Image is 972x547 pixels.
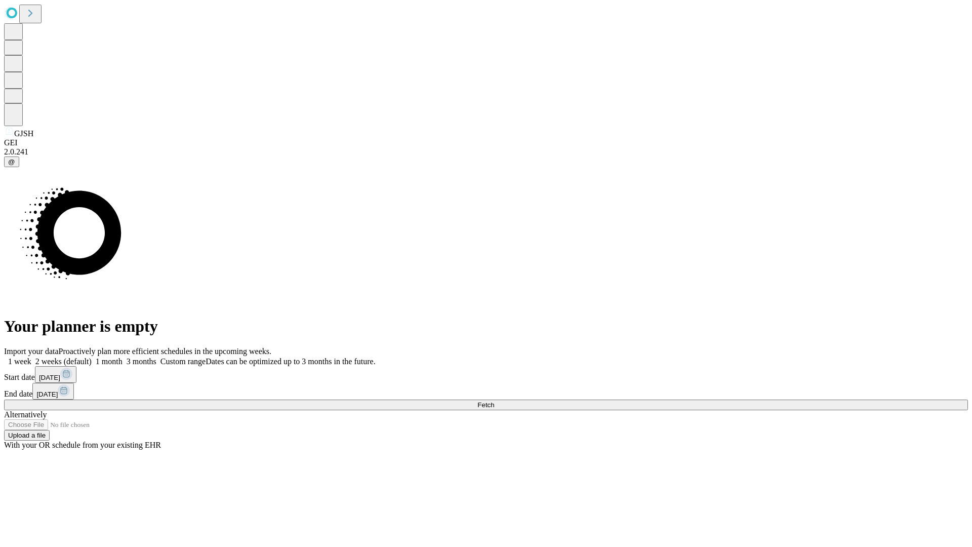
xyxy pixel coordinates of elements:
button: @ [4,157,19,167]
span: @ [8,158,15,166]
span: [DATE] [36,390,58,398]
span: Import your data [4,347,59,356]
button: [DATE] [35,366,76,383]
span: Alternatively [4,410,47,419]
div: Start date [4,366,968,383]
span: With your OR schedule from your existing EHR [4,441,161,449]
span: 2 weeks (default) [35,357,92,366]
span: Custom range [160,357,206,366]
div: 2.0.241 [4,147,968,157]
span: 1 month [96,357,123,366]
div: End date [4,383,968,400]
span: GJSH [14,129,33,138]
span: Proactively plan more efficient schedules in the upcoming weeks. [59,347,271,356]
span: Fetch [477,401,494,409]
button: Fetch [4,400,968,410]
span: Dates can be optimized up to 3 months in the future. [206,357,375,366]
button: Upload a file [4,430,50,441]
span: 1 week [8,357,31,366]
span: 3 months [127,357,156,366]
span: [DATE] [39,374,60,381]
div: GEI [4,138,968,147]
button: [DATE] [32,383,74,400]
h1: Your planner is empty [4,317,968,336]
